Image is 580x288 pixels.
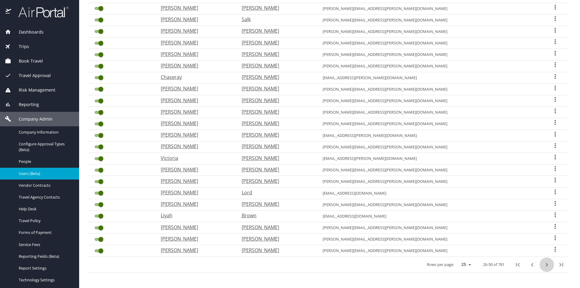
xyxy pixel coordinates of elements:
p: [PERSON_NAME] [242,224,311,231]
p: [PERSON_NAME] [161,85,230,92]
p: [PERSON_NAME] [242,131,311,138]
td: [PERSON_NAME][EMAIL_ADDRESS][PERSON_NAME][DOMAIN_NAME] [318,118,542,130]
p: [PERSON_NAME] [161,27,230,34]
td: [PERSON_NAME][EMAIL_ADDRESS][PERSON_NAME][DOMAIN_NAME] [318,141,542,153]
p: [PERSON_NAME] [161,166,230,173]
p: [PERSON_NAME] [242,247,311,254]
p: Rows per page: [427,263,454,267]
span: Report Settings [19,265,72,271]
p: [PERSON_NAME] [242,50,311,58]
td: [PERSON_NAME][EMAIL_ADDRESS][PERSON_NAME][DOMAIN_NAME] [318,49,542,60]
p: 26-50 of 781 [483,263,504,267]
td: [PERSON_NAME][EMAIL_ADDRESS][PERSON_NAME][DOMAIN_NAME] [318,245,542,257]
p: [PERSON_NAME] [161,189,230,196]
p: [PERSON_NAME] [242,200,311,208]
p: [PERSON_NAME] [242,108,311,115]
p: [PERSON_NAME] [242,62,311,69]
span: Trips [11,43,29,50]
td: [EMAIL_ADDRESS][DOMAIN_NAME] [318,210,542,222]
td: [PERSON_NAME][EMAIL_ADDRESS][PERSON_NAME][DOMAIN_NAME] [318,3,542,14]
span: Risk Management [11,87,55,93]
button: previous page [525,257,540,272]
p: [PERSON_NAME] [161,16,230,23]
span: Dashboards [11,29,43,35]
p: Chaseray [161,73,230,81]
img: airportal-logo.png [12,6,69,18]
p: [PERSON_NAME] [161,97,230,104]
td: [PERSON_NAME][EMAIL_ADDRESS][PERSON_NAME][DOMAIN_NAME] [318,14,542,26]
p: [PERSON_NAME] [161,247,230,254]
td: [PERSON_NAME][EMAIL_ADDRESS][PERSON_NAME][DOMAIN_NAME] [318,37,542,49]
button: next page [540,257,554,272]
td: [PERSON_NAME][EMAIL_ADDRESS][PERSON_NAME][DOMAIN_NAME] [318,222,542,234]
span: Travel Approval [11,72,51,79]
p: [PERSON_NAME] [242,73,311,81]
td: [PERSON_NAME][EMAIL_ADDRESS][PERSON_NAME][DOMAIN_NAME] [318,107,542,118]
td: [PERSON_NAME][EMAIL_ADDRESS][PERSON_NAME][DOMAIN_NAME] [318,95,542,107]
p: [PERSON_NAME] [242,166,311,173]
span: Service Fees [19,242,72,248]
img: icon-airportal.png [5,6,12,18]
span: Company Admin [11,116,53,122]
p: [PERSON_NAME] [242,97,311,104]
p: [PERSON_NAME] [242,143,311,150]
p: [PERSON_NAME] [242,85,311,92]
p: [PERSON_NAME] [242,120,311,127]
span: Forms of Payment [19,230,72,235]
span: Travel Agency Contacts [19,194,72,200]
p: [PERSON_NAME] [161,39,230,46]
p: [PERSON_NAME] [161,62,230,69]
td: [PERSON_NAME][EMAIL_ADDRESS][PERSON_NAME][DOMAIN_NAME] [318,164,542,176]
p: Liyah [161,212,230,219]
span: Book Travel [11,58,43,64]
td: [PERSON_NAME][EMAIL_ADDRESS][PERSON_NAME][DOMAIN_NAME] [318,26,542,37]
td: [EMAIL_ADDRESS][DOMAIN_NAME] [318,187,542,199]
button: first page [511,257,525,272]
button: last page [554,257,569,272]
p: [PERSON_NAME] [161,108,230,115]
p: Salk [242,16,311,23]
td: [EMAIL_ADDRESS][PERSON_NAME][DOMAIN_NAME] [318,72,542,83]
span: Help Desk [19,206,72,212]
p: Brown [242,212,311,219]
span: Technology Settings [19,277,72,283]
p: [PERSON_NAME] [161,177,230,185]
p: Lord [242,189,311,196]
p: [PERSON_NAME] [161,4,230,11]
p: [PERSON_NAME] [242,154,311,162]
span: People [19,159,72,164]
span: Travel Policy [19,218,72,224]
span: Reporting [11,101,39,108]
span: Vendor Contracts [19,183,72,188]
td: [PERSON_NAME][EMAIL_ADDRESS][PERSON_NAME][DOMAIN_NAME] [318,234,542,245]
td: [PERSON_NAME][EMAIL_ADDRESS][PERSON_NAME][DOMAIN_NAME] [318,199,542,210]
p: [PERSON_NAME] [161,131,230,138]
span: Company Information [19,129,72,135]
p: [PERSON_NAME] [161,235,230,242]
span: Reporting Fields (Beta) [19,254,72,259]
p: [PERSON_NAME] [242,235,311,242]
span: Configure Approval Types (Beta) [19,141,72,153]
p: [PERSON_NAME] [161,224,230,231]
p: [PERSON_NAME] [161,143,230,150]
p: [PERSON_NAME] [161,50,230,58]
p: [PERSON_NAME] [161,200,230,208]
span: Users (Beta) [19,171,72,176]
p: Victoria [161,154,230,162]
td: [PERSON_NAME][EMAIL_ADDRESS][PERSON_NAME][DOMAIN_NAME] [318,83,542,95]
td: [EMAIL_ADDRESS][PERSON_NAME][DOMAIN_NAME] [318,153,542,164]
p: [PERSON_NAME] [242,27,311,34]
td: [PERSON_NAME][EMAIL_ADDRESS][PERSON_NAME][DOMAIN_NAME] [318,176,542,187]
p: [PERSON_NAME] [242,4,311,11]
p: [PERSON_NAME] [242,177,311,185]
td: [EMAIL_ADDRESS][PERSON_NAME][DOMAIN_NAME] [318,130,542,141]
select: rows per page [456,260,473,269]
p: [PERSON_NAME] [242,39,311,46]
p: [PERSON_NAME] [161,120,230,127]
td: [PERSON_NAME][EMAIL_ADDRESS][PERSON_NAME][DOMAIN_NAME] [318,60,542,72]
